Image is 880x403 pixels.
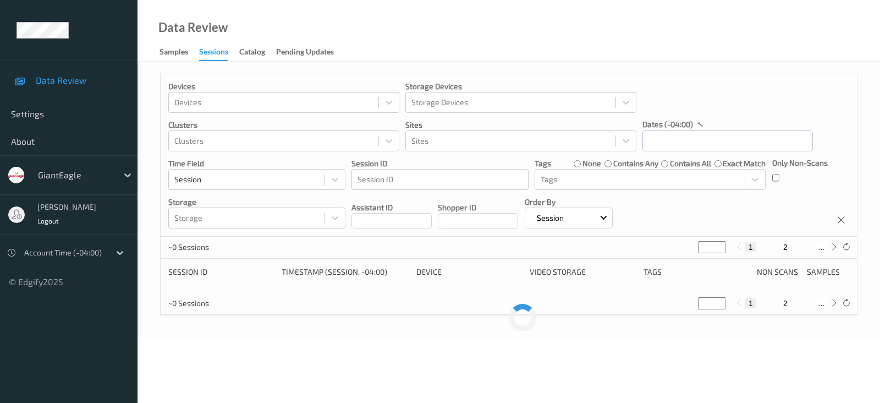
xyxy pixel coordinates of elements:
p: Storage Devices [405,81,636,92]
label: exact match [723,158,766,169]
div: Catalog [239,46,265,60]
p: Session [533,213,568,224]
p: Time Field [168,158,345,169]
button: 2 [780,298,791,308]
label: contains all [670,158,711,169]
p: Devices [168,81,399,92]
p: ~0 Sessions [168,242,251,253]
a: Samples [159,45,199,60]
div: Device [416,266,522,277]
div: Samples [159,46,188,60]
button: ... [815,298,828,308]
button: ... [815,242,828,252]
div: Tags [643,266,749,277]
div: Pending Updates [276,46,334,60]
button: 1 [745,298,756,308]
a: Sessions [199,45,239,61]
div: Session ID [168,266,274,277]
a: Catalog [239,45,276,60]
p: Order By [525,197,613,208]
div: Non Scans [757,266,799,277]
button: 2 [780,242,791,252]
p: Clusters [168,119,399,130]
div: Timestamp (Session, -04:00) [282,266,409,277]
label: none [582,158,601,169]
p: dates (-04:00) [642,119,693,130]
p: Assistant ID [351,202,432,213]
div: Sessions [199,46,228,61]
p: Session ID [351,158,529,169]
p: Tags [535,158,551,169]
p: Only Non-Scans [772,157,828,168]
p: Shopper ID [438,202,518,213]
div: Data Review [158,22,228,33]
label: contains any [613,158,658,169]
p: Sites [405,119,636,130]
a: Pending Updates [276,45,345,60]
button: 1 [745,242,756,252]
div: Video Storage [530,266,635,277]
p: Storage [168,197,345,208]
div: Samples [807,266,849,277]
p: ~0 Sessions [168,298,251,309]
